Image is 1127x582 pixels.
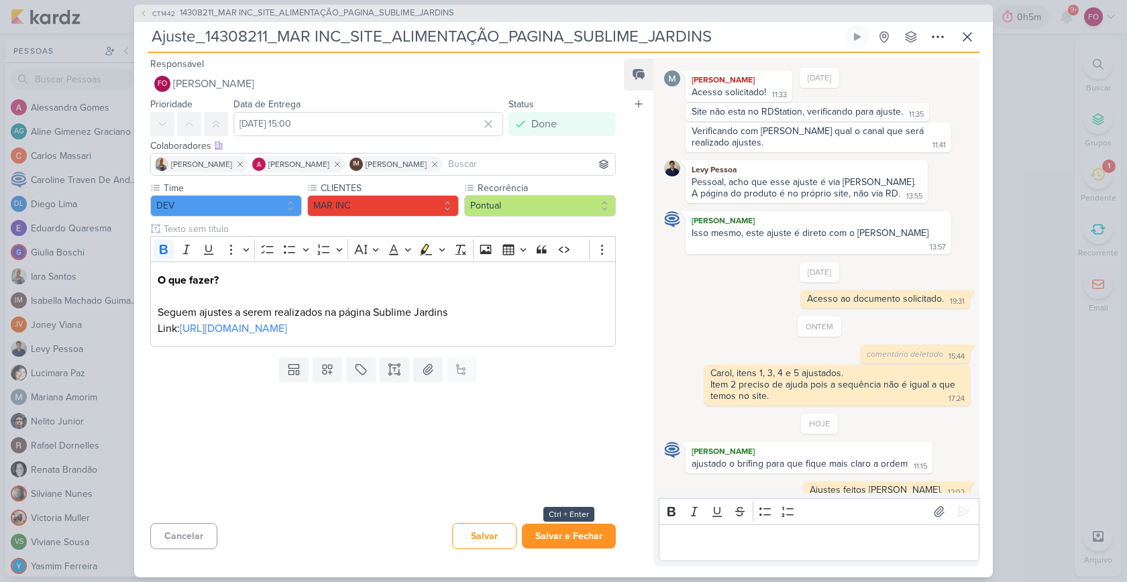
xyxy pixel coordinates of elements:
[909,109,924,120] div: 11:35
[692,176,922,188] div: Pessoal, acho que esse ajuste é via [PERSON_NAME].
[148,25,843,49] input: Kard Sem Título
[350,158,363,171] div: Isabella Machado Guimarães
[233,112,503,136] input: Select a date
[252,158,266,171] img: Alessandra Gomes
[772,90,787,101] div: 11:33
[476,181,616,195] label: Recorrência
[150,523,217,549] button: Cancelar
[508,112,616,136] button: Done
[180,322,287,335] a: [URL][DOMAIN_NAME]
[158,272,608,337] p: Seguem ajustes a serem realizados na página Sublime Jardins Link:
[807,293,944,304] div: Acesso ao documento solicitado.
[692,227,928,239] div: Isso mesmo, este ajuste é direto com o [PERSON_NAME]
[906,191,922,202] div: 13:55
[155,158,168,171] img: Iara Santos
[173,76,254,92] span: [PERSON_NAME]
[692,106,903,117] div: Site não esta no RDStation, verificando para ajuste.
[307,195,459,217] button: MAR INC
[659,524,979,561] div: Editor editing area: main
[150,99,193,110] label: Prioridade
[914,461,927,472] div: 11:15
[162,181,302,195] label: Time
[692,458,908,469] div: ajustado o brifing para que fique mais claro a ordem
[508,99,534,110] label: Status
[930,242,946,253] div: 13:57
[161,222,616,236] input: Texto sem título
[688,214,949,227] div: [PERSON_NAME]
[543,507,594,522] div: Ctrl + Enter
[366,158,427,170] span: [PERSON_NAME]
[531,116,557,132] div: Done
[932,140,946,151] div: 11:41
[664,442,680,458] img: Caroline Traven De Andrade
[664,211,680,227] img: Caroline Traven De Andrade
[810,484,942,496] div: Ajustes feitos [PERSON_NAME].
[150,236,616,262] div: Editor toolbar
[353,161,360,168] p: IM
[852,32,863,42] div: Ligar relógio
[710,379,958,402] div: Item 2 preciso de ajuda pois a sequência não é igual a que temos no site.
[268,158,329,170] span: [PERSON_NAME]
[522,524,616,548] button: Salvar e Fechar
[154,76,170,92] div: Fabio Oliveira
[692,188,900,199] div: A página do produto é no próprio site, não via RD.
[664,160,680,176] img: Levy Pessoa
[150,72,616,96] button: FO [PERSON_NAME]
[150,58,204,70] label: Responsável
[688,445,930,458] div: [PERSON_NAME]
[659,498,979,524] div: Editor toolbar
[233,99,301,110] label: Data de Entrega
[688,163,925,176] div: Levy Pessoa
[692,125,926,148] div: Verificando com [PERSON_NAME] qual o canal que será realizado ajustes.
[949,394,965,404] div: 17:24
[150,195,302,217] button: DEV
[150,139,616,153] div: Colaboradores
[664,70,680,86] img: Mariana Amorim
[688,73,790,86] div: [PERSON_NAME]
[150,261,616,347] div: Editor editing area: main
[171,158,232,170] span: [PERSON_NAME]
[948,487,965,498] div: 12:02
[158,274,219,287] strong: O que fazer?
[445,156,612,172] input: Buscar
[692,86,766,98] div: Acesso solicitado!
[319,181,459,195] label: CLIENTES
[464,195,616,217] button: Pontual
[867,349,943,359] span: comentário deletado
[950,296,965,307] div: 19:31
[452,523,517,549] button: Salvar
[710,367,964,379] div: Carol, itens 1, 3, 4 e 5 ajustados.
[949,351,965,362] div: 15:44
[158,80,167,88] p: FO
